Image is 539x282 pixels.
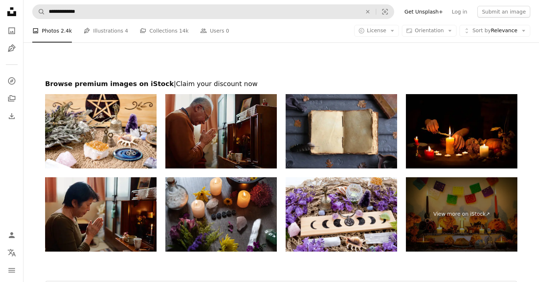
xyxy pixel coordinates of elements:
[286,94,397,168] img: Old Blank Book
[226,27,229,35] span: 0
[415,27,444,33] span: Orientation
[400,6,447,18] a: Get Unsplash+
[4,41,19,56] a: Illustrations
[4,228,19,242] a: Log in / Sign up
[472,27,517,34] span: Relevance
[84,19,128,42] a: Illustrations 4
[45,94,157,168] img: Witch Altar decorations - with pentacle, herbs and crystals
[354,25,399,37] button: License
[447,6,472,18] a: Log in
[4,23,19,38] a: Photos
[360,5,376,19] button: Clear
[286,177,397,252] img: Full Moon Witch Pagan Altar decorations with Moon Phases, crystals, purple flowers and pentacle p...
[4,4,19,21] a: Home — Unsplash
[140,19,188,42] a: Collections 14k
[459,25,530,37] button: Sort byRelevance
[477,6,530,18] button: Submit an image
[406,177,517,252] a: View more on iStock↗
[200,19,229,42] a: Users 0
[472,27,491,33] span: Sort by
[4,263,19,278] button: Menu
[376,5,394,19] button: Visual search
[174,80,258,88] span: | Claim your discount now
[125,27,128,35] span: 4
[45,79,517,88] h2: Browse premium images on iStock
[406,94,517,168] img: Witch make a spell on the altar in the dark. Female hands with sharp black nails burning magic he...
[32,4,394,19] form: Find visuals sitewide
[165,177,277,252] img: Green Witch Altar Space
[402,25,456,37] button: Orientation
[33,5,45,19] button: Search Unsplash
[4,74,19,88] a: Explore
[4,245,19,260] button: Language
[4,109,19,123] a: Download History
[4,91,19,106] a: Collections
[45,177,157,252] img: Japanese senior adult woman praying for her deceased family members and parents in domestic room
[367,27,386,33] span: License
[165,94,277,168] img: Japanese senior adult man praying for his deceased family members and parents in domestic room
[179,27,188,35] span: 14k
